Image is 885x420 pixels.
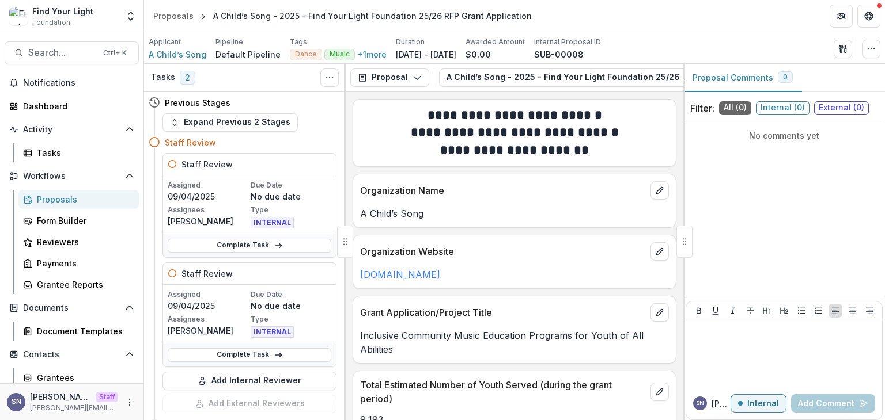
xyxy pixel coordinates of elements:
[23,125,120,135] span: Activity
[37,215,130,227] div: Form Builder
[162,372,336,390] button: Add Internal Reviewer
[18,143,139,162] a: Tasks
[777,304,791,318] button: Heading 2
[32,5,93,17] div: Find Your Light
[396,37,425,47] p: Duration
[165,97,230,109] h4: Previous Stages
[743,304,757,318] button: Strike
[5,97,139,116] a: Dashboard
[709,304,723,318] button: Underline
[760,304,774,318] button: Heading 1
[360,184,646,197] p: Organization Name
[151,72,175,82] h3: Tasks
[168,205,248,215] p: Assignees
[168,180,248,190] p: Assigned
[829,304,842,318] button: Align Left
[756,101,810,115] span: Internal ( 0 )
[96,392,118,402] p: Staff
[712,398,731,410] p: [PERSON_NAME]
[696,400,704,406] div: Shawn Non-Profit
[149,48,206,60] a: A Child’s Song
[101,47,129,59] div: Ctrl + K
[534,37,601,47] p: Internal Proposal ID
[650,383,669,401] button: edit
[168,324,248,337] p: [PERSON_NAME]
[168,348,331,362] a: Complete Task
[18,211,139,230] a: Form Builder
[650,303,669,322] button: edit
[149,7,536,24] nav: breadcrumb
[320,68,339,87] button: Toggle View Cancelled Tasks
[251,205,331,215] p: Type
[23,171,120,181] span: Workflows
[439,68,806,87] button: A Child’s Song - 2025 - Find Your Light Foundation 25/26 RFP Grant Application
[168,289,248,300] p: Assigned
[149,7,198,24] a: Proposals
[215,48,281,60] p: Default Pipeline
[251,180,331,190] p: Due Date
[360,245,646,258] p: Organization Website
[251,217,294,228] span: INTERNAL
[795,304,808,318] button: Bullet List
[683,64,802,92] button: Proposal Comments
[12,398,21,406] div: Shawn Non-Profit
[18,322,139,341] a: Document Templates
[747,399,779,408] p: Internal
[726,304,740,318] button: Italicize
[123,5,139,28] button: Open entity switcher
[357,49,387,59] button: +1more
[830,5,853,28] button: Partners
[360,329,669,356] p: Inclusive Community Music Education Programs for Youth of All Abilities
[719,101,751,115] span: All ( 0 )
[23,100,130,112] div: Dashboard
[28,47,96,58] span: Search...
[692,304,706,318] button: Bold
[330,50,350,58] span: Music
[162,113,298,132] button: Expand Previous 2 Stages
[251,326,294,338] span: INTERNAL
[251,190,331,203] p: No due date
[650,181,669,200] button: edit
[149,37,181,47] p: Applicant
[251,314,331,324] p: Type
[360,306,646,319] p: Grant Application/Project Title
[690,129,878,142] p: No comments yet
[168,300,248,312] p: 09/04/2025
[251,300,331,312] p: No due date
[168,239,331,253] a: Complete Task
[466,48,491,60] p: $0.00
[18,275,139,294] a: Grantee Reports
[32,17,70,28] span: Foundation
[181,158,233,170] h5: Staff Review
[23,350,120,360] span: Contacts
[295,50,317,58] span: Dance
[23,78,134,88] span: Notifications
[360,207,669,220] p: A Child’s Song
[5,167,139,185] button: Open Workflows
[37,257,130,269] div: Payments
[360,269,440,280] a: [DOMAIN_NAME]
[5,345,139,364] button: Open Contacts
[37,372,130,384] div: Grantees
[466,37,525,47] p: Awarded Amount
[37,147,130,159] div: Tasks
[30,391,91,403] p: [PERSON_NAME]
[30,403,118,413] p: [PERSON_NAME][EMAIL_ADDRESS][DOMAIN_NAME]
[18,254,139,273] a: Payments
[534,48,584,60] p: SUB-00008
[215,37,243,47] p: Pipeline
[791,394,875,413] button: Add Comment
[814,101,869,115] span: External ( 0 )
[180,71,195,85] span: 2
[23,303,120,313] span: Documents
[162,395,336,413] button: Add External Reviewers
[5,299,139,317] button: Open Documents
[37,236,130,248] div: Reviewers
[5,41,139,64] button: Search...
[37,325,130,337] div: Document Templates
[123,395,137,409] button: More
[37,193,130,205] div: Proposals
[168,215,248,227] p: [PERSON_NAME]
[731,394,786,413] button: Internal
